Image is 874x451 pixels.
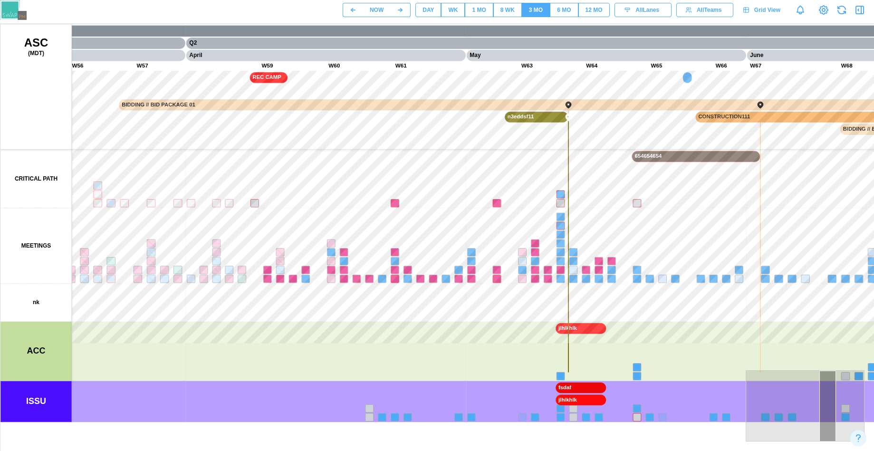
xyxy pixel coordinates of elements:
a: Grid View [738,3,788,17]
a: View Project [817,3,830,17]
button: 12 MO [578,3,610,17]
button: 8 WK [493,3,522,17]
span: Grid View [754,3,780,17]
span: All Lanes [635,3,659,17]
a: Notifications [792,2,808,18]
button: DAY [415,3,441,17]
div: 6 MO [557,6,571,15]
button: 1 MO [465,3,493,17]
button: NOW [363,3,390,17]
button: Open Drawer [853,3,866,17]
button: Refresh Grid [835,3,848,17]
div: 1 MO [472,6,486,15]
div: 12 MO [586,6,603,15]
button: 3 MO [522,3,550,17]
div: 8 WK [500,6,515,15]
button: AllLanes [615,3,672,17]
div: WK [448,6,458,15]
button: 6 MO [550,3,578,17]
span: All Teams [697,3,721,17]
div: DAY [423,6,434,15]
button: WK [441,3,465,17]
button: AllTeams [676,3,733,17]
div: 3 MO [529,6,543,15]
div: NOW [370,6,384,15]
